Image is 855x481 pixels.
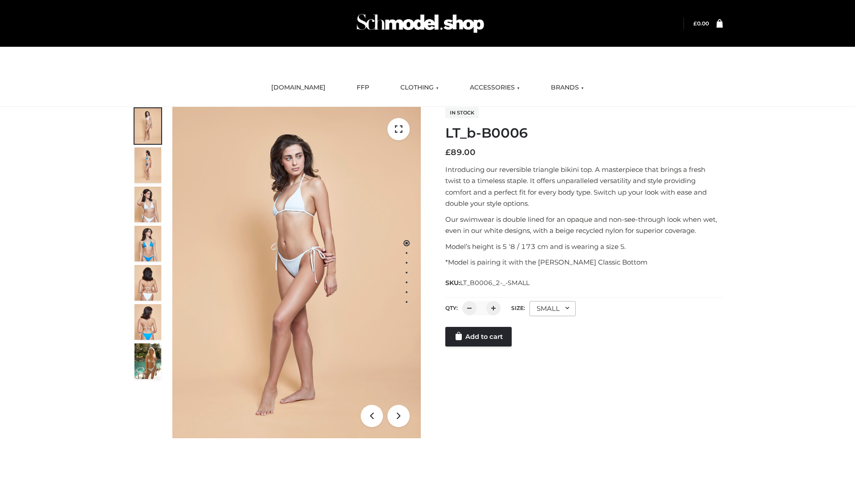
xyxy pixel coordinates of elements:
label: QTY: [445,305,458,311]
p: Introducing our reversible triangle bikini top. A masterpiece that brings a fresh twist to a time... [445,164,723,209]
a: FFP [350,78,376,98]
span: £ [693,20,697,27]
label: Size: [511,305,525,311]
span: SKU: [445,277,530,288]
p: Our swimwear is double lined for an opaque and non-see-through look when wet, even in our white d... [445,214,723,236]
a: ACCESSORIES [463,78,526,98]
bdi: 0.00 [693,20,709,27]
bdi: 89.00 [445,147,476,157]
img: ArielClassicBikiniTop_CloudNine_AzureSky_OW114ECO_1-scaled.jpg [134,108,161,144]
img: Arieltop_CloudNine_AzureSky2.jpg [134,343,161,379]
p: *Model is pairing it with the [PERSON_NAME] Classic Bottom [445,257,723,268]
a: Add to cart [445,327,512,346]
span: In stock [445,107,479,118]
img: ArielClassicBikiniTop_CloudNine_AzureSky_OW114ECO_7-scaled.jpg [134,265,161,301]
img: ArielClassicBikiniTop_CloudNine_AzureSky_OW114ECO_2-scaled.jpg [134,147,161,183]
a: CLOTHING [394,78,445,98]
span: £ [445,147,451,157]
p: Model’s height is 5 ‘8 / 173 cm and is wearing a size S. [445,241,723,253]
a: BRANDS [544,78,590,98]
a: [DOMAIN_NAME] [265,78,332,98]
img: ArielClassicBikiniTop_CloudNine_AzureSky_OW114ECO_1 [172,107,421,438]
span: LT_B0006_2-_-SMALL [460,279,529,287]
h1: LT_b-B0006 [445,125,723,141]
img: ArielClassicBikiniTop_CloudNine_AzureSky_OW114ECO_4-scaled.jpg [134,226,161,261]
img: Schmodel Admin 964 [354,6,487,41]
img: ArielClassicBikiniTop_CloudNine_AzureSky_OW114ECO_8-scaled.jpg [134,304,161,340]
a: £0.00 [693,20,709,27]
div: SMALL [529,301,576,316]
img: ArielClassicBikiniTop_CloudNine_AzureSky_OW114ECO_3-scaled.jpg [134,187,161,222]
